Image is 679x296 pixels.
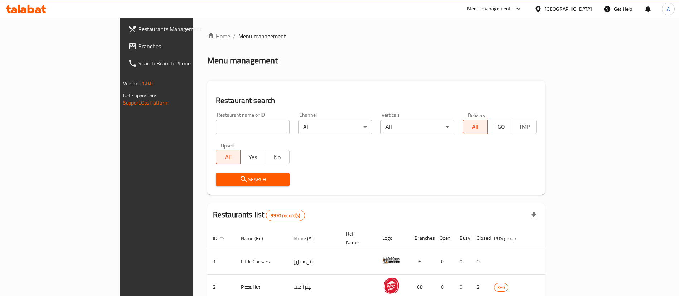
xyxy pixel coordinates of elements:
a: Branches [122,38,233,55]
div: All [298,120,372,134]
td: 0 [454,249,471,275]
th: Branches [409,227,434,249]
span: Get support on: [123,91,156,100]
span: Name (En) [241,234,272,243]
span: Search Branch Phone [138,59,227,68]
span: TGO [490,122,509,132]
span: ID [213,234,227,243]
span: All [466,122,485,132]
button: All [463,120,488,134]
label: Delivery [468,112,486,117]
h2: Menu management [207,55,278,66]
div: Menu-management [467,5,511,13]
span: POS group [494,234,525,243]
td: 0 [434,249,454,275]
span: KFG [494,283,508,292]
h2: Restaurants list [213,209,305,221]
img: Pizza Hut [382,277,400,295]
span: 9970 record(s) [266,212,304,219]
span: A [667,5,670,13]
th: Open [434,227,454,249]
button: Yes [240,150,265,164]
button: Search [216,173,290,186]
span: Ref. Name [346,229,368,247]
td: 6 [409,249,434,275]
a: Restaurants Management [122,20,233,38]
button: No [265,150,290,164]
a: Support.OpsPlatform [123,98,169,107]
span: TMP [515,122,534,132]
span: All [219,152,238,162]
span: Yes [243,152,262,162]
span: Version: [123,79,141,88]
span: Menu management [238,32,286,40]
span: Restaurants Management [138,25,227,33]
th: Logo [377,227,409,249]
td: 0 [471,249,488,275]
th: Closed [471,227,488,249]
a: Search Branch Phone [122,55,233,72]
div: All [380,120,454,134]
img: Little Caesars [382,251,400,269]
span: Name (Ar) [294,234,324,243]
span: 1.0.0 [142,79,153,88]
td: ليتل سيزرز [288,249,340,275]
div: [GEOGRAPHIC_DATA] [545,5,592,13]
nav: breadcrumb [207,32,545,40]
button: TGO [487,120,512,134]
li: / [233,32,236,40]
label: Upsell [221,143,234,148]
div: Total records count [266,210,305,221]
span: Branches [138,42,227,50]
td: Little Caesars [235,249,288,275]
span: No [268,152,287,162]
div: Export file [525,207,542,224]
button: TMP [512,120,537,134]
input: Search for restaurant name or ID.. [216,120,290,134]
button: All [216,150,241,164]
th: Busy [454,227,471,249]
h2: Restaurant search [216,95,537,106]
span: Search [222,175,284,184]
